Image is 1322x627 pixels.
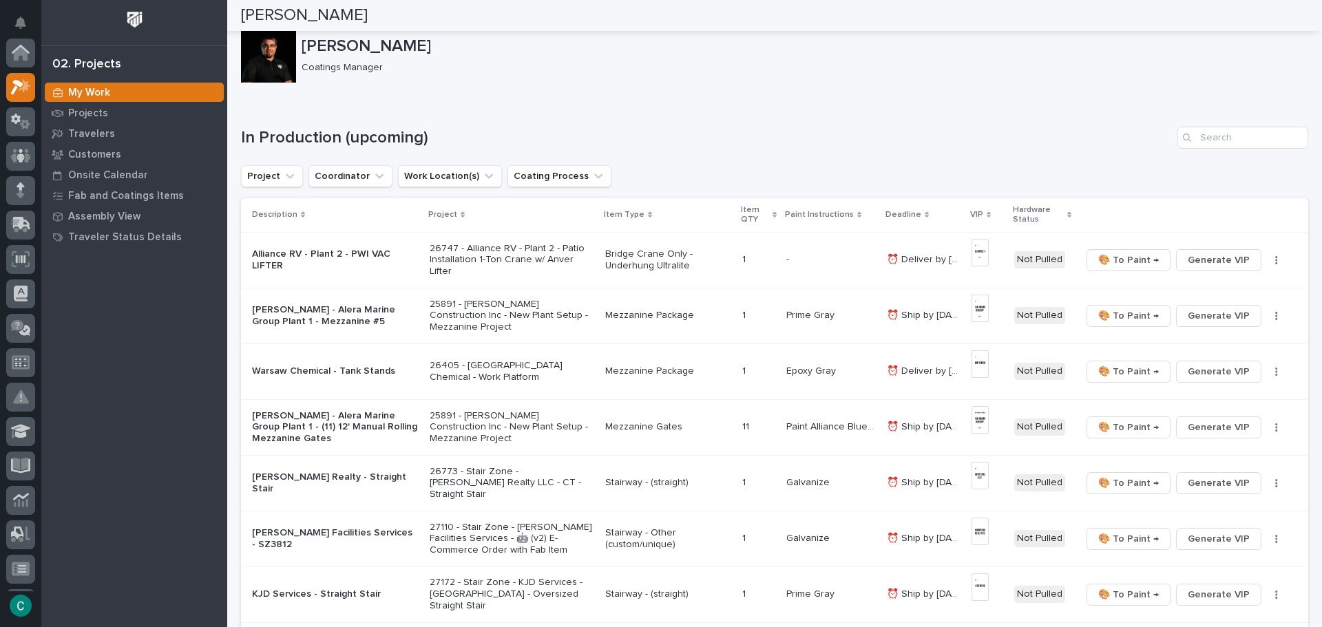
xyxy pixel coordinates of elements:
[605,588,731,600] p: Stairway - (straight)
[785,207,854,222] p: Paint Instructions
[6,8,35,37] button: Notifications
[970,207,983,222] p: VIP
[605,421,731,433] p: Mezzanine Gates
[605,527,731,551] p: Stairway - Other (custom/unique)
[1087,249,1171,271] button: 🎨 To Paint →
[68,211,140,223] p: Assembly View
[430,410,595,445] p: 25891 - [PERSON_NAME] Construction Inc - New Plant Setup - Mezzanine Project
[68,149,121,161] p: Customers
[252,588,419,600] p: KJD Services - Straight Stair
[68,231,182,244] p: Traveler Status Details
[1087,361,1171,383] button: 🎨 To Paint →
[605,310,731,321] p: Mezzanine Package
[241,566,1308,622] tr: KJD Services - Straight Stair27172 - Stair Zone - KJD Services - [GEOGRAPHIC_DATA] - Oversized St...
[1098,363,1159,380] span: 🎨 To Paint →
[742,251,748,266] p: 1
[1098,586,1159,603] span: 🎨 To Paint →
[1014,418,1065,436] div: Not Pulled
[887,418,963,433] p: ⏰ Ship by 9/30/25
[1087,305,1171,327] button: 🎨 To Paint →
[1014,586,1065,603] div: Not Pulled
[1176,472,1261,494] button: Generate VIP
[41,123,227,144] a: Travelers
[1087,528,1171,550] button: 🎨 To Paint →
[252,207,297,222] p: Description
[786,363,839,377] p: Epoxy Gray
[430,577,595,611] p: 27172 - Stair Zone - KJD Services - [GEOGRAPHIC_DATA] - Oversized Straight Stair
[241,399,1308,455] tr: [PERSON_NAME] - Alera Marine Group Plant 1 - (11) 12' Manual Rolling Mezzanine Gates25891 - [PERS...
[1014,251,1065,268] div: Not Pulled
[1087,416,1171,438] button: 🎨 To Paint →
[1014,307,1065,324] div: Not Pulled
[786,418,879,433] p: Paint Alliance Blue* (custom)
[241,343,1308,399] tr: Warsaw Chemical - Tank Stands26405 - [GEOGRAPHIC_DATA] Chemical - Work PlatformMezzanine Package1...
[1188,586,1250,603] span: Generate VIP
[1188,475,1250,491] span: Generate VIP
[41,103,227,123] a: Projects
[1098,252,1159,268] span: 🎨 To Paint →
[1087,472,1171,494] button: 🎨 To Paint →
[742,363,748,377] p: 1
[1176,249,1261,271] button: Generate VIP
[41,185,227,206] a: Fab and Coatings Items
[430,522,595,556] p: 27110 - Stair Zone - [PERSON_NAME] Facilities Services - 🤖 (v2) E-Commerce Order with Fab Item
[241,6,368,25] h2: [PERSON_NAME]
[887,474,963,489] p: ⏰ Ship by 10/1/25
[68,190,184,202] p: Fab and Coatings Items
[1188,363,1250,380] span: Generate VIP
[1176,361,1261,383] button: Generate VIP
[786,307,837,321] p: Prime Gray
[241,165,303,187] button: Project
[1176,528,1261,550] button: Generate VIP
[252,527,419,551] p: [PERSON_NAME] Facilities Services - SZ3812
[605,248,731,272] p: Bridge Crane Only - Underhung Ultralite
[1176,305,1261,327] button: Generate VIP
[604,207,644,222] p: Item Type
[1014,530,1065,547] div: Not Pulled
[41,164,227,185] a: Onsite Calendar
[41,144,227,164] a: Customers
[1188,531,1250,547] span: Generate VIP
[41,82,227,103] a: My Work
[241,128,1172,148] h1: In Production (upcoming)
[742,418,752,433] p: 11
[887,586,963,600] p: ⏰ Ship by 10/3/25
[430,299,595,333] p: 25891 - [PERSON_NAME] Construction Inc - New Plant Setup - Mezzanine Project
[252,410,419,445] p: [PERSON_NAME] - Alera Marine Group Plant 1 - (11) 12' Manual Rolling Mezzanine Gates
[1177,127,1308,149] input: Search
[68,169,148,182] p: Onsite Calendar
[887,530,963,544] p: ⏰ Ship by 10/3/25
[302,62,1297,74] p: Coatings Manager
[605,365,731,377] p: Mezzanine Package
[241,511,1308,566] tr: [PERSON_NAME] Facilities Services - SZ381227110 - Stair Zone - [PERSON_NAME] Facilities Services ...
[1013,202,1064,228] p: Hardware Status
[68,107,108,120] p: Projects
[887,307,963,321] p: ⏰ Ship by 9/26/25
[241,455,1308,511] tr: [PERSON_NAME] Realty - Straight Stair26773 - Stair Zone - [PERSON_NAME] Realty LLC - CT - Straigh...
[241,232,1308,288] tr: Alliance RV - Plant 2 - PWI VAC LIFTER26747 - Alliance RV - Plant 2 - Patio Installation 1-Ton Cr...
[1176,584,1261,606] button: Generate VIP
[507,165,611,187] button: Coating Process
[742,307,748,321] p: 1
[17,17,35,39] div: Notifications
[1087,584,1171,606] button: 🎨 To Paint →
[786,251,792,266] p: -
[41,226,227,247] a: Traveler Status Details
[430,466,595,500] p: 26773 - Stair Zone - [PERSON_NAME] Realty LLC - CT - Straight Stair
[742,586,748,600] p: 1
[742,530,748,544] p: 1
[741,202,768,228] p: Item QTY
[742,474,748,489] p: 1
[1188,308,1250,324] span: Generate VIP
[1098,475,1159,491] span: 🎨 To Paint →
[52,57,121,72] div: 02. Projects
[786,586,837,600] p: Prime Gray
[252,365,419,377] p: Warsaw Chemical - Tank Stands
[252,304,419,328] p: [PERSON_NAME] - Alera Marine Group Plant 1 - Mezzanine #5
[252,248,419,272] p: Alliance RV - Plant 2 - PWI VAC LIFTER
[428,207,457,222] p: Project
[308,165,392,187] button: Coordinator
[430,360,595,383] p: 26405 - [GEOGRAPHIC_DATA] Chemical - Work Platform
[887,251,963,266] p: ⏰ Deliver by 8/28/25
